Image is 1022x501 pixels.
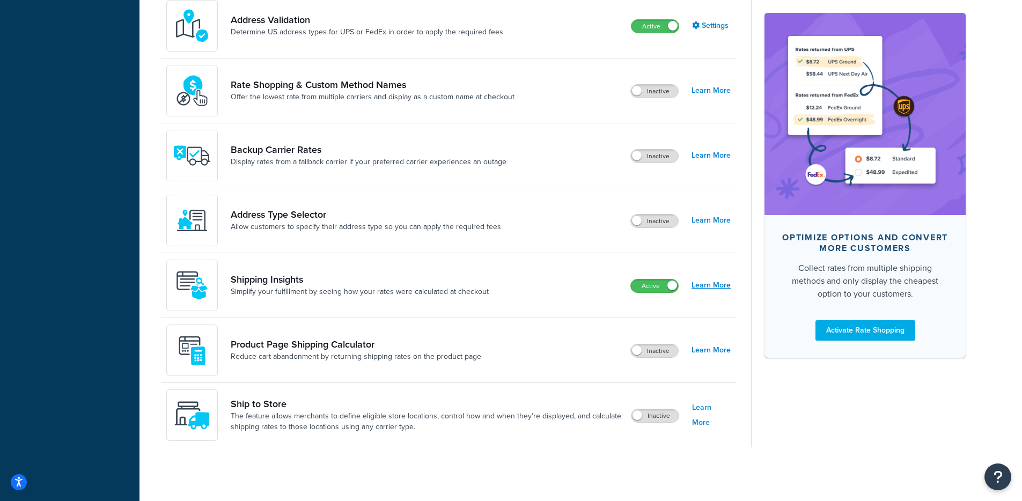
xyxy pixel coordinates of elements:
a: Determine US address types for UPS or FedEx in order to apply the required fees [231,27,503,38]
a: Allow customers to specify their address type so you can apply the required fees [231,222,501,232]
a: Settings [692,18,731,33]
a: Learn More [692,213,731,228]
a: Backup Carrier Rates [231,144,506,156]
img: icon-duo-feat-ship-to-store-7c4d6248.svg [173,396,211,434]
a: Learn More [692,278,731,293]
div: Collect rates from multiple shipping methods and only display the cheapest option to your customers. [782,261,949,300]
a: Reduce cart abandonment by returning shipping rates on the product page [231,351,481,362]
a: Learn More [692,400,731,430]
a: Product Page Shipping Calculator [231,338,481,350]
a: Ship to Store [231,398,622,410]
a: Activate Rate Shopping [815,320,915,340]
a: Offer the lowest rate from multiple carriers and display as a custom name at checkout [231,92,514,102]
img: icon-duo-feat-backup-carrier-4420b188.png [173,137,211,174]
label: Inactive [631,215,678,227]
img: +D8d0cXZM7VpdAAAAAElFTkSuQmCC [173,331,211,369]
img: feature-image-rateshop-7084cbbcb2e67ef1d54c2e976f0e592697130d5817b016cf7cc7e13314366067.png [781,29,950,198]
a: Learn More [692,83,731,98]
a: Address Type Selector [231,209,501,220]
a: The feature allows merchants to define eligible store locations, control how and when they’re dis... [231,411,622,432]
label: Active [631,20,679,33]
a: Shipping Insights [231,274,489,285]
label: Inactive [631,150,678,163]
label: Inactive [631,409,679,422]
label: Inactive [631,344,678,357]
div: Optimize options and convert more customers [782,232,949,253]
a: Simplify your fulfillment by seeing how your rates were calculated at checkout [231,286,489,297]
a: Rate Shopping & Custom Method Names [231,79,514,91]
img: icon-duo-feat-rate-shopping-ecdd8bed.png [173,72,211,109]
img: kIG8fy0lQAAAABJRU5ErkJggg== [173,7,211,45]
a: Address Validation [231,14,503,26]
img: Acw9rhKYsOEjAAAAAElFTkSuQmCC [173,267,211,304]
button: Open Resource Center [984,463,1011,490]
a: Learn More [692,343,731,358]
label: Inactive [631,85,678,98]
a: Display rates from a fallback carrier if your preferred carrier experiences an outage [231,157,506,167]
label: Active [631,279,678,292]
a: Learn More [692,148,731,163]
img: wNXZ4XiVfOSSwAAAABJRU5ErkJggg== [173,202,211,239]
